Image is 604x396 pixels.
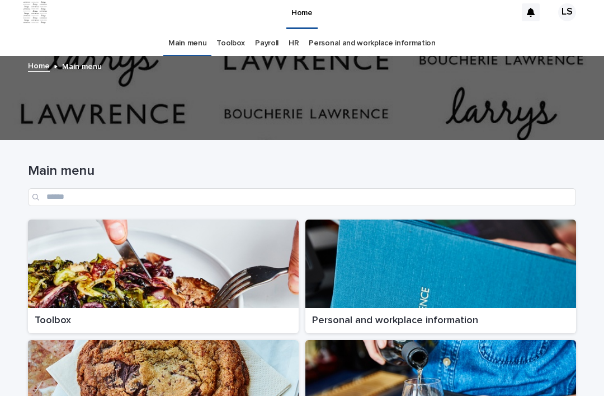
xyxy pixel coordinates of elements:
[28,188,576,206] input: Search
[62,59,102,72] p: Main menu
[216,30,245,57] a: Toolbox
[28,220,299,334] a: Toolbox
[22,1,48,24] img: ZpJWbK78RmCi9E4bZOpa
[289,30,299,57] a: HR
[312,315,569,327] p: Personal and workplace information
[305,220,576,334] a: Personal and workplace information
[28,163,576,179] h1: Main menu
[309,30,435,57] a: Personal and workplace information
[558,3,576,21] div: LS
[168,30,206,57] a: Main menu
[35,315,292,327] p: Toolbox
[28,59,50,72] a: Home
[255,30,279,57] a: Payroll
